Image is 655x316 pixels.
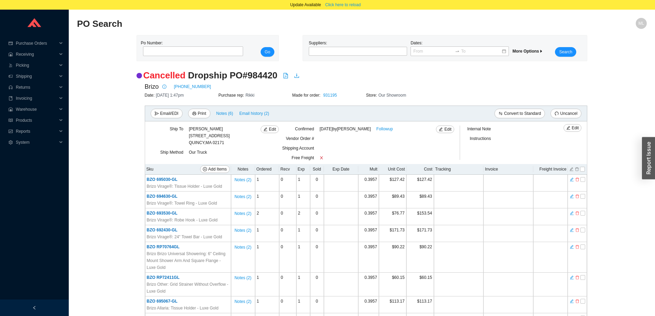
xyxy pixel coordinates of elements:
button: delete [575,274,580,279]
td: $76.77 [379,208,406,225]
span: System [16,137,57,148]
span: Notes ( 2 ) [234,210,251,217]
button: info-circle [159,82,168,91]
span: Edit [572,124,579,131]
button: edit [569,244,574,249]
td: 1 [296,273,310,296]
div: Po Number: [141,40,241,57]
td: $89.43 [379,192,406,208]
td: 0 [310,273,324,296]
th: Tracking [434,164,484,175]
span: delete [575,211,579,216]
span: Picking [16,60,57,71]
button: Notes (6) [216,110,233,115]
th: Cost [406,164,434,175]
td: $89.43 [406,192,434,208]
td: $127.42 [379,175,406,192]
th: Mult [358,164,379,175]
button: editEdit [436,126,454,133]
td: $90.22 [379,242,406,273]
span: edit [263,127,268,132]
span: Brizo Other: Grid Strainer Without Overflow - Luxe Gold [147,281,229,295]
td: $60.15 [406,273,434,296]
span: edit [570,177,574,182]
span: read [8,118,13,122]
span: edit [570,228,574,232]
button: edit [569,166,574,171]
span: Edit [444,126,451,133]
span: Free Freight [292,155,314,160]
span: send [155,111,159,116]
div: Suppliers: [307,40,409,57]
span: Brizo Virage®: Tissue Holder - Luxe Gold [147,183,222,190]
span: plus-circle [203,167,207,172]
span: BZO RP72411GL [147,275,179,280]
td: 0 [279,242,296,273]
span: edit [570,299,574,304]
span: Purchase Orders [16,38,57,49]
button: edit [569,210,574,215]
span: Brizo Virage®: Towel Ring - Luxe Gold [147,200,217,207]
th: Unit Cost [379,164,406,175]
button: edit [569,274,574,279]
td: 0.3957 [358,175,379,192]
td: 0 [310,296,324,313]
td: 0 [279,273,296,296]
span: file-pdf [283,73,288,78]
h2: PO Search [77,18,504,30]
td: 0 [310,175,324,192]
span: edit [570,275,574,280]
button: edit [569,298,574,303]
span: delete [575,177,579,182]
span: book [8,96,13,100]
span: left [32,306,36,310]
span: caret-right [539,49,543,53]
td: 1 [296,192,310,208]
td: $153.54 [406,208,434,225]
span: Confirmed [295,127,314,131]
td: 1 [255,242,279,273]
div: Dates: [409,40,511,57]
button: swapConvert to Standard [494,109,545,118]
span: delete [575,228,579,232]
span: Returns [16,82,57,93]
span: BZO 695030-GL [147,177,177,182]
th: Exp [296,164,310,175]
th: Notes [231,164,255,175]
span: Shipping [16,71,57,82]
td: 1 [255,225,279,242]
a: Followup [376,126,393,132]
span: Brizo Virage®: 24" Towel Bar - Luxe Gold [147,233,222,240]
span: edit [570,211,574,216]
td: $171.73 [379,225,406,242]
span: Search [559,48,572,55]
td: $60.15 [379,273,406,296]
span: edit [566,126,570,131]
span: Products [16,115,57,126]
td: 1 [255,192,279,208]
span: to [455,49,460,54]
span: BZO 692430-GL [147,228,177,232]
td: 0 [279,208,296,225]
td: 1 [296,225,310,242]
h2: Dropship PO # 984420 [143,69,277,81]
span: BZO RP70764GL [147,244,179,249]
span: Shipping Account [282,146,314,151]
span: Notes ( 2 ) [234,176,251,183]
td: 2 [255,208,279,225]
button: delete [575,244,580,249]
div: [PERSON_NAME] [STREET_ADDRESS] QUINCY , MA 02171 [189,126,230,146]
span: BZO 694630-GL [147,194,177,199]
span: Print [198,110,206,117]
td: 0 [310,225,324,242]
button: undoUncancel [550,109,581,118]
th: Freight Invoice [533,164,568,175]
span: Invoicing [16,93,57,104]
div: Sku [146,165,230,173]
span: Instructions [470,136,491,141]
span: Brizo [145,81,159,92]
td: $171.73 [406,225,434,242]
button: printerPrint [188,109,210,118]
td: 0.3957 [358,296,379,313]
span: Internal Note [467,127,491,131]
